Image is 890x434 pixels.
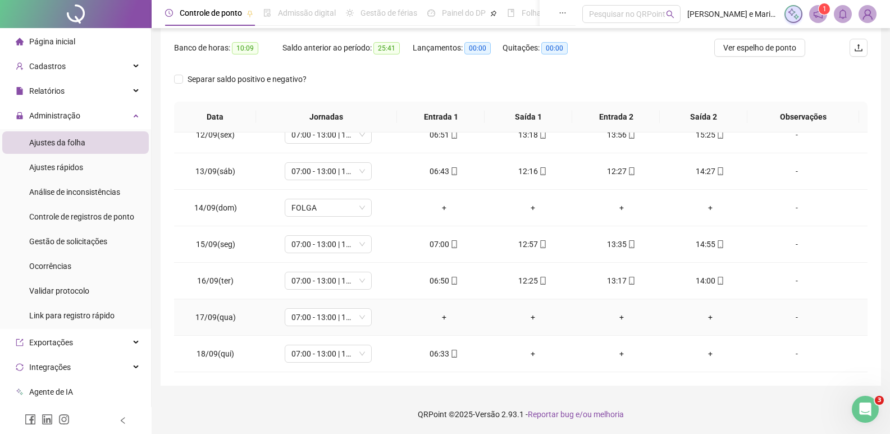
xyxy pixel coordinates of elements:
[764,202,830,214] div: -
[687,8,778,20] span: [PERSON_NAME] e Mariana alimentação ltda
[538,240,547,248] span: mobile
[29,363,71,372] span: Integrações
[747,102,859,133] th: Observações
[197,349,234,358] span: 18/09(qui)
[16,339,24,346] span: export
[29,62,66,71] span: Cadastros
[723,42,796,54] span: Ver espelho de ponto
[29,237,107,246] span: Gestão de solicitações
[498,348,568,360] div: +
[475,410,500,419] span: Versão
[29,311,115,320] span: Link para registro rápido
[397,102,485,133] th: Entrada 1
[282,42,413,54] div: Saldo anterior ao período:
[183,73,311,85] span: Separar saldo positivo e negativo?
[715,240,724,248] span: mobile
[498,129,568,141] div: 13:18
[572,102,660,133] th: Entrada 2
[559,9,567,17] span: ellipsis
[409,129,480,141] div: 06:51
[263,9,271,17] span: file-done
[586,238,657,250] div: 13:35
[586,275,657,287] div: 13:17
[541,42,568,54] span: 00:00
[485,102,572,133] th: Saída 1
[165,9,173,17] span: clock-circle
[29,338,73,347] span: Exportações
[627,240,636,248] span: mobile
[660,102,747,133] th: Saída 2
[197,276,234,285] span: 16/09(ter)
[586,311,657,323] div: +
[346,9,354,17] span: sun
[675,275,746,287] div: 14:00
[29,188,120,197] span: Análise de inconsistências
[29,262,71,271] span: Ocorrências
[764,275,830,287] div: -
[291,272,365,289] span: 07:00 - 13:00 | 14:00 - 15:20
[29,212,134,221] span: Controle de registros de ponto
[715,167,724,175] span: mobile
[675,348,746,360] div: +
[787,8,800,20] img: sparkle-icon.fc2bf0ac1784a2077858766a79e2daf3.svg
[586,348,657,360] div: +
[291,126,365,143] span: 07:00 - 13:00 | 14:00 - 15:20
[291,163,365,180] span: 07:00 - 13:00 | 14:00 - 15:20
[25,414,36,425] span: facebook
[675,311,746,323] div: +
[586,202,657,214] div: +
[409,275,480,287] div: 06:50
[42,414,53,425] span: linkedin
[449,131,458,139] span: mobile
[16,62,24,70] span: user-add
[538,131,547,139] span: mobile
[666,10,674,19] span: search
[507,9,515,17] span: book
[29,138,85,147] span: Ajustes da folha
[819,3,830,15] sup: 1
[409,311,480,323] div: +
[29,163,83,172] span: Ajustes rápidos
[764,311,830,323] div: -
[16,363,24,371] span: sync
[195,167,235,176] span: 13/09(sáb)
[194,203,237,212] span: 14/09(dom)
[675,165,746,177] div: 14:27
[498,275,568,287] div: 12:25
[852,396,879,423] iframe: Intercom live chat
[449,350,458,358] span: mobile
[538,167,547,175] span: mobile
[195,313,236,322] span: 17/09(qua)
[232,42,258,54] span: 10:09
[498,311,568,323] div: +
[498,202,568,214] div: +
[196,240,235,249] span: 15/09(seg)
[256,102,397,133] th: Jornadas
[409,202,480,214] div: +
[764,129,830,141] div: -
[16,112,24,120] span: lock
[764,165,830,177] div: -
[291,236,365,253] span: 07:00 - 13:00 | 14:00 - 15:20
[859,6,876,22] img: 80235
[714,39,805,57] button: Ver espelho de ponto
[715,131,724,139] span: mobile
[174,102,256,133] th: Data
[409,238,480,250] div: 07:00
[823,5,827,13] span: 1
[449,167,458,175] span: mobile
[29,111,80,120] span: Administração
[764,238,830,250] div: -
[196,130,235,139] span: 12/09(sex)
[528,410,624,419] span: Reportar bug e/ou melhoria
[449,277,458,285] span: mobile
[875,396,884,405] span: 3
[152,395,890,434] footer: QRPoint © 2025 - 2.93.1 -
[442,8,486,17] span: Painel do DP
[409,348,480,360] div: 06:33
[29,86,65,95] span: Relatórios
[715,277,724,285] span: mobile
[756,111,850,123] span: Observações
[278,8,336,17] span: Admissão digital
[586,129,657,141] div: 13:56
